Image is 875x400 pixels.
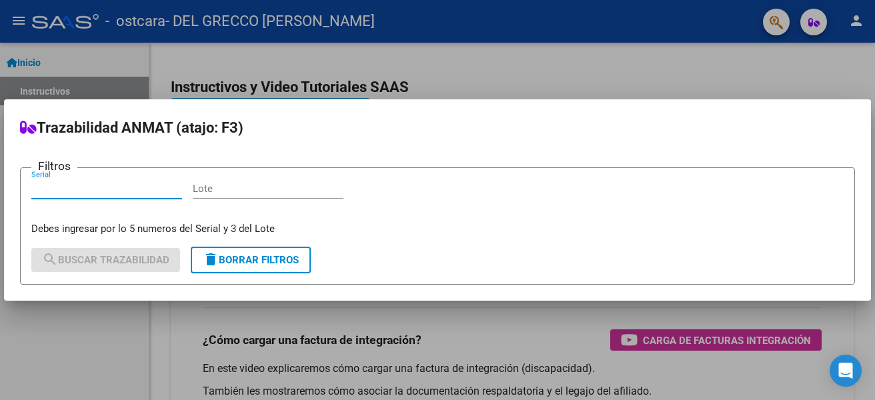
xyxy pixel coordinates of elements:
[42,251,58,267] mat-icon: search
[203,251,219,267] mat-icon: delete
[31,221,844,237] p: Debes ingresar por lo 5 numeros del Serial y 3 del Lote
[42,254,169,266] span: Buscar Trazabilidad
[20,115,855,141] h2: Trazabilidad ANMAT (atajo: F3)
[31,157,77,175] h3: Filtros
[31,248,180,272] button: Buscar Trazabilidad
[830,355,862,387] div: Open Intercom Messenger
[191,247,311,273] button: Borrar Filtros
[203,254,299,266] span: Borrar Filtros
